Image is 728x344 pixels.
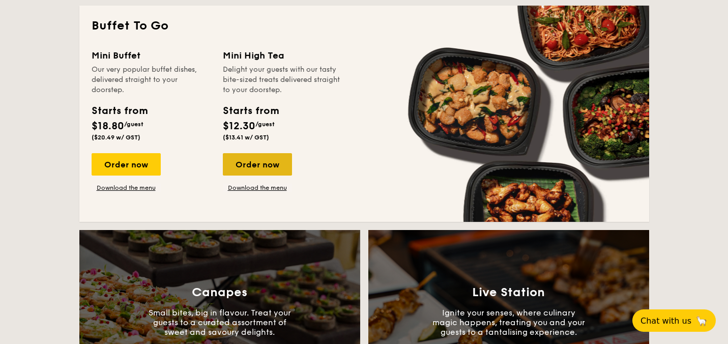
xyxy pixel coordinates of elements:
p: Ignite your senses, where culinary magic happens, treating you and your guests to a tantalising e... [432,308,585,337]
span: /guest [124,121,143,128]
span: 🦙 [695,315,708,327]
button: Chat with us🦙 [632,309,716,332]
span: ($13.41 w/ GST) [223,134,269,141]
p: Small bites, big in flavour. Treat your guests to a curated assortment of sweet and savoury delig... [143,308,296,337]
span: ($20.49 w/ GST) [92,134,140,141]
div: Order now [92,153,161,176]
div: Our very popular buffet dishes, delivered straight to your doorstep. [92,65,211,95]
div: Mini High Tea [223,48,342,63]
h3: Canapes [192,285,247,300]
h2: Buffet To Go [92,18,637,34]
a: Download the menu [223,184,292,192]
div: Starts from [92,103,147,119]
span: /guest [255,121,275,128]
a: Download the menu [92,184,161,192]
div: Order now [223,153,292,176]
span: Chat with us [640,316,691,326]
span: $18.80 [92,120,124,132]
div: Delight your guests with our tasty bite-sized treats delivered straight to your doorstep. [223,65,342,95]
span: $12.30 [223,120,255,132]
div: Mini Buffet [92,48,211,63]
div: Starts from [223,103,278,119]
h3: Live Station [472,285,545,300]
